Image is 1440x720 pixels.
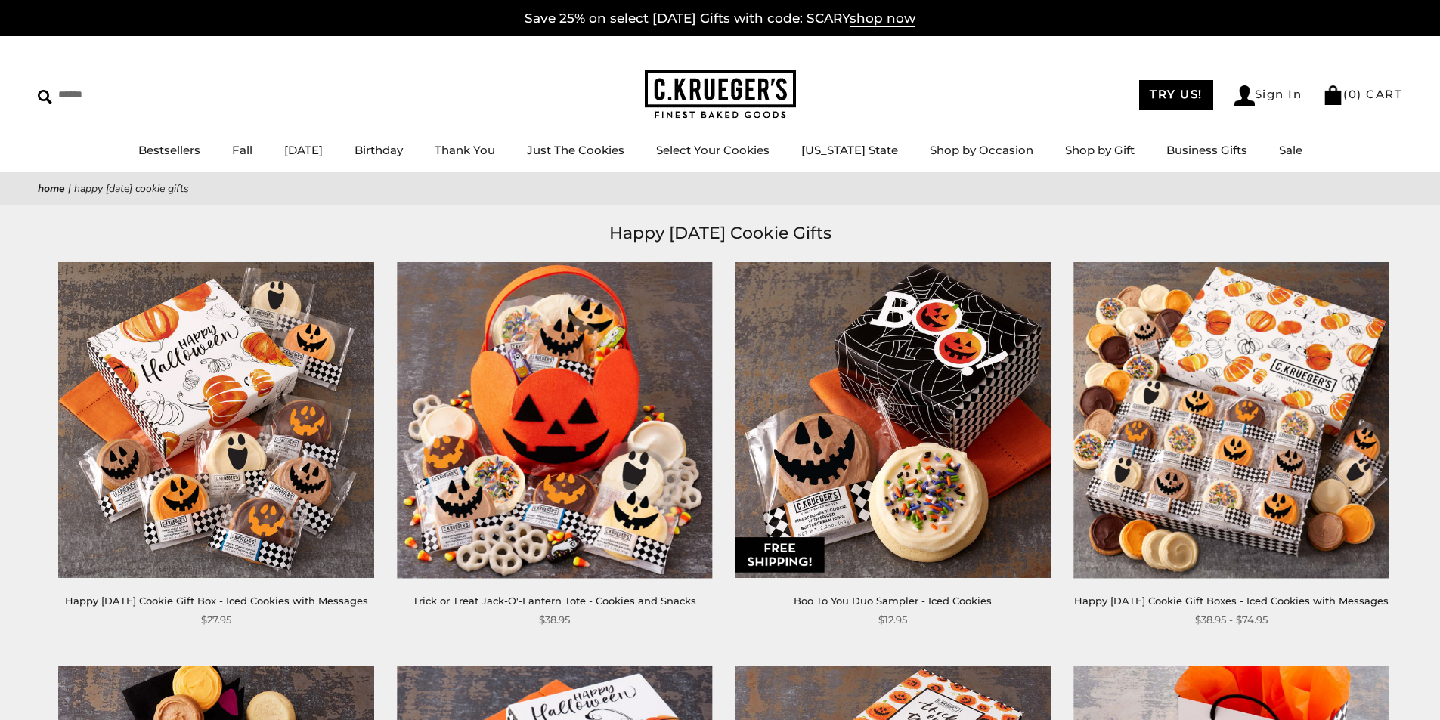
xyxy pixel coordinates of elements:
[878,612,907,628] span: $12.95
[1074,595,1389,607] a: Happy [DATE] Cookie Gift Boxes - Iced Cookies with Messages
[74,181,189,196] span: Happy [DATE] Cookie Gifts
[201,612,231,628] span: $27.95
[656,143,770,157] a: Select Your Cookies
[38,90,52,104] img: Search
[397,262,712,577] img: Trick or Treat Jack-O'-Lantern Tote - Cookies and Snacks
[284,143,323,157] a: [DATE]
[355,143,403,157] a: Birthday
[525,11,915,27] a: Save 25% on select [DATE] Gifts with code: SCARYshop now
[794,595,992,607] a: Boo To You Duo Sampler - Iced Cookies
[539,612,570,628] span: $38.95
[38,180,1402,197] nav: breadcrumbs
[68,181,71,196] span: |
[59,262,374,577] img: Happy Halloween Cookie Gift Box - Iced Cookies with Messages
[1234,85,1302,106] a: Sign In
[60,220,1380,247] h1: Happy [DATE] Cookie Gifts
[38,181,65,196] a: Home
[1234,85,1255,106] img: Account
[65,595,368,607] a: Happy [DATE] Cookie Gift Box - Iced Cookies with Messages
[930,143,1033,157] a: Shop by Occasion
[413,595,696,607] a: Trick or Treat Jack-O'-Lantern Tote - Cookies and Snacks
[232,143,252,157] a: Fall
[38,83,218,107] input: Search
[1166,143,1247,157] a: Business Gifts
[801,143,898,157] a: [US_STATE] State
[138,143,200,157] a: Bestsellers
[1323,87,1402,101] a: (0) CART
[850,11,915,27] span: shop now
[1195,612,1268,628] span: $38.95 - $74.95
[1139,80,1213,110] a: TRY US!
[1279,143,1302,157] a: Sale
[1065,143,1135,157] a: Shop by Gift
[735,262,1051,577] img: Boo To You Duo Sampler - Iced Cookies
[645,70,796,119] img: C.KRUEGER'S
[1073,262,1389,577] img: Happy Halloween Cookie Gift Boxes - Iced Cookies with Messages
[527,143,624,157] a: Just The Cookies
[1323,85,1343,105] img: Bag
[435,143,495,157] a: Thank You
[1349,87,1358,101] span: 0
